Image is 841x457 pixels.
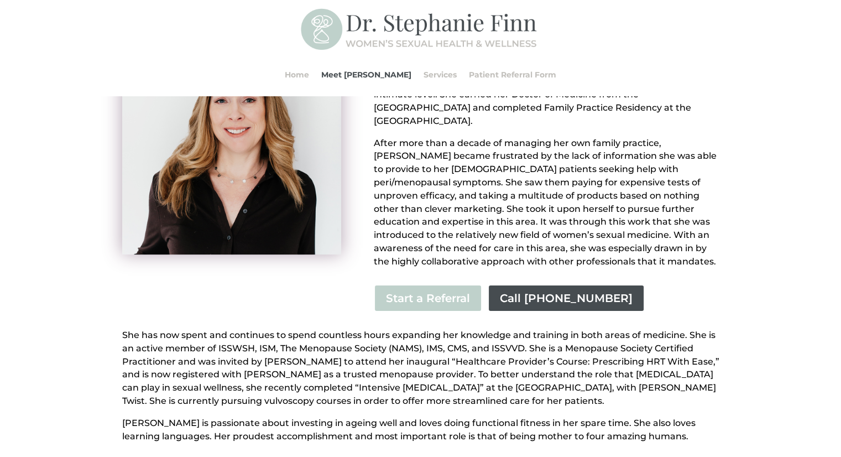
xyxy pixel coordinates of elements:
[469,54,556,96] a: Patient Referral Form
[122,329,719,417] p: She has now spent and continues to spend countless hours expanding her knowledge and training in ...
[285,54,309,96] a: Home
[122,35,341,255] img: Stephanie Finn Headshot 02
[424,54,457,96] a: Services
[374,284,482,312] a: Start a Referral
[374,137,719,268] p: After more than a decade of managing her own family practice, [PERSON_NAME] became frustrated by ...
[488,284,645,312] a: Call [PHONE_NUMBER]
[321,54,411,96] a: Meet [PERSON_NAME]
[122,417,719,443] p: [PERSON_NAME] is passionate about investing in ageing well and loves doing functional fitness in ...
